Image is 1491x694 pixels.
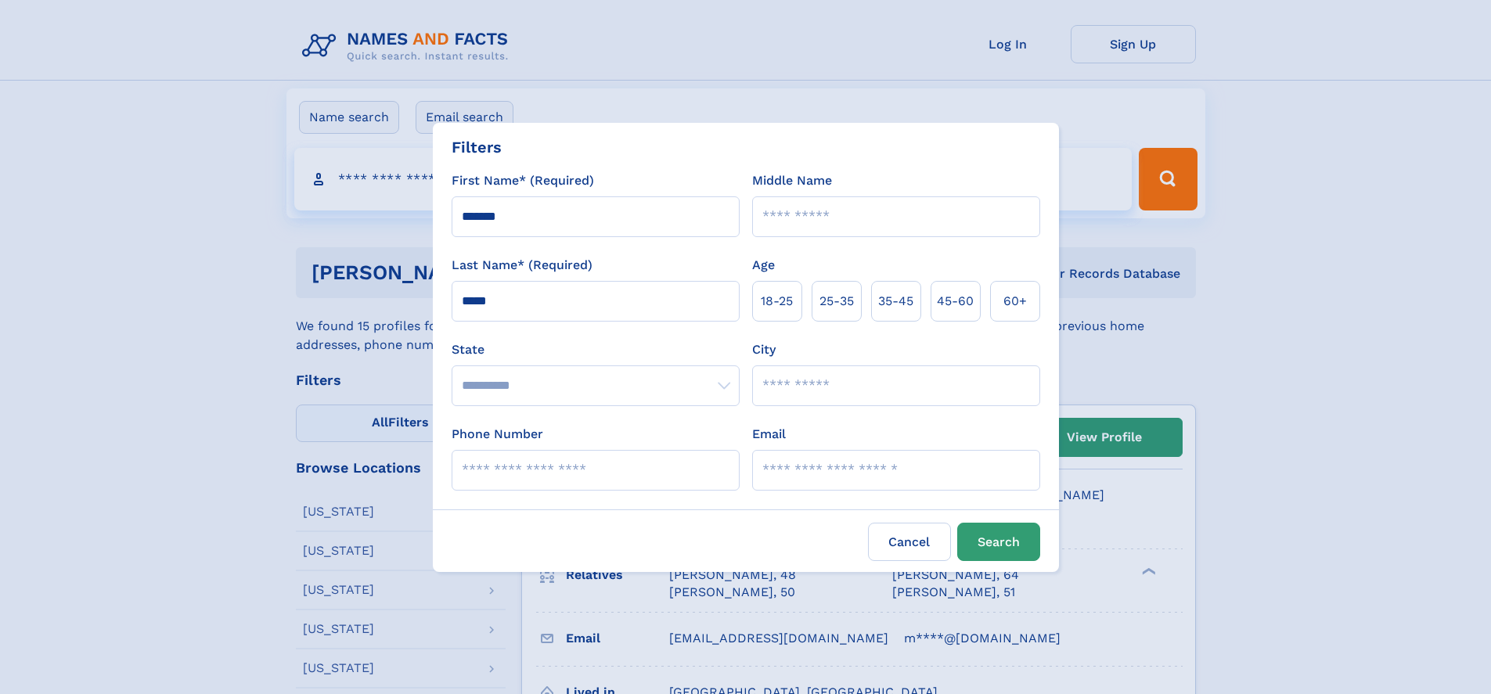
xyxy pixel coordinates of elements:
label: First Name* (Required) [452,171,594,190]
label: Middle Name [752,171,832,190]
label: Cancel [868,523,951,561]
span: 60+ [1003,292,1027,311]
label: Last Name* (Required) [452,256,592,275]
label: City [752,340,776,359]
label: Age [752,256,775,275]
label: Phone Number [452,425,543,444]
div: Filters [452,135,502,159]
button: Search [957,523,1040,561]
span: 35‑45 [878,292,913,311]
span: 18‑25 [761,292,793,311]
label: State [452,340,740,359]
span: 25‑35 [819,292,854,311]
label: Email [752,425,786,444]
span: 45‑60 [937,292,974,311]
